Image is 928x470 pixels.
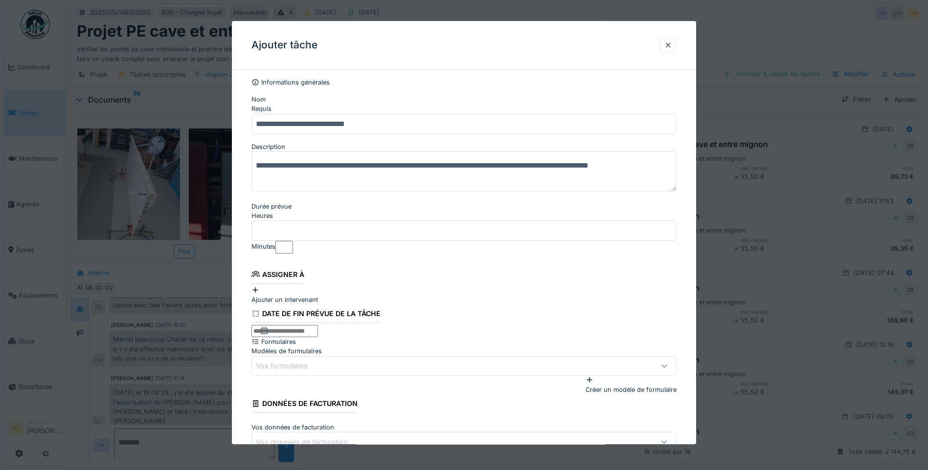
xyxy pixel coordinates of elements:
label: Minutes [251,242,275,252]
div: Formulaires [251,338,677,347]
h3: Ajouter tâche [251,39,317,51]
label: Heures [251,211,273,220]
div: Ajouter un intervenant [251,286,677,304]
div: Date de fin prévue de la tâche [251,306,381,323]
div: Données de facturation [251,396,358,413]
div: Assigner à [251,267,304,284]
label: Description [251,142,285,151]
label: Modèles de formulaires [251,347,322,356]
label: Nom [251,95,266,104]
div: Créer un modèle de formulaire [586,376,677,394]
div: Requis [251,105,677,114]
div: Vos formulaires [256,361,321,371]
label: Vos données de facturation [251,423,334,432]
div: Vos données de facturation [256,437,362,448]
label: Durée prévue [251,202,292,211]
div: Informations générales [251,78,677,87]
